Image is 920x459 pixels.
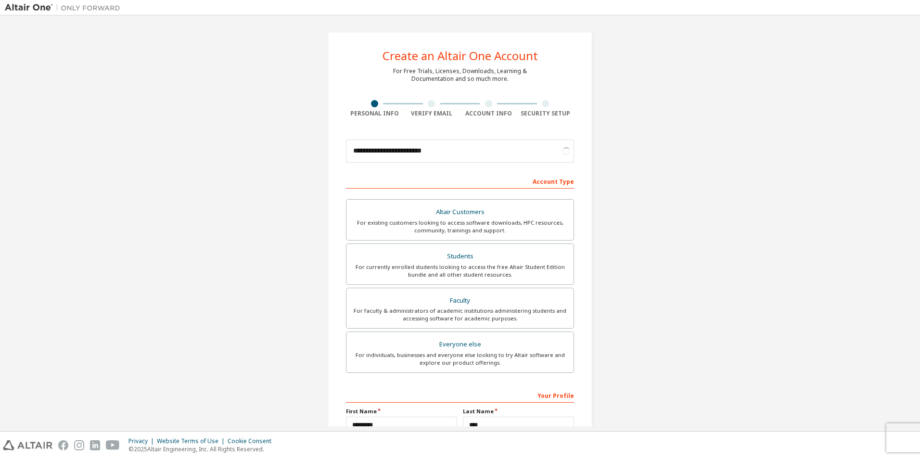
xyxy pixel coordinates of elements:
div: Verify Email [403,110,460,117]
div: Cookie Consent [228,437,277,445]
div: Privacy [128,437,157,445]
img: facebook.svg [58,440,68,450]
img: linkedin.svg [90,440,100,450]
label: First Name [346,408,457,415]
div: For faculty & administrators of academic institutions administering students and accessing softwa... [352,307,568,322]
div: Website Terms of Use [157,437,228,445]
label: Last Name [463,408,574,415]
div: For existing customers looking to access software downloads, HPC resources, community, trainings ... [352,219,568,234]
img: altair_logo.svg [3,440,52,450]
div: Faculty [352,294,568,307]
div: Everyone else [352,338,568,351]
div: For currently enrolled students looking to access the free Altair Student Edition bundle and all ... [352,263,568,279]
div: Altair Customers [352,205,568,219]
div: Security Setup [517,110,575,117]
p: © 2025 Altair Engineering, Inc. All Rights Reserved. [128,445,277,453]
div: Your Profile [346,387,574,403]
img: youtube.svg [106,440,120,450]
div: Account Type [346,173,574,189]
img: Altair One [5,3,125,13]
div: For individuals, businesses and everyone else looking to try Altair software and explore our prod... [352,351,568,367]
img: instagram.svg [74,440,84,450]
div: For Free Trials, Licenses, Downloads, Learning & Documentation and so much more. [393,67,527,83]
div: Create an Altair One Account [383,50,538,62]
div: Personal Info [346,110,403,117]
div: Account Info [460,110,517,117]
div: Students [352,250,568,263]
